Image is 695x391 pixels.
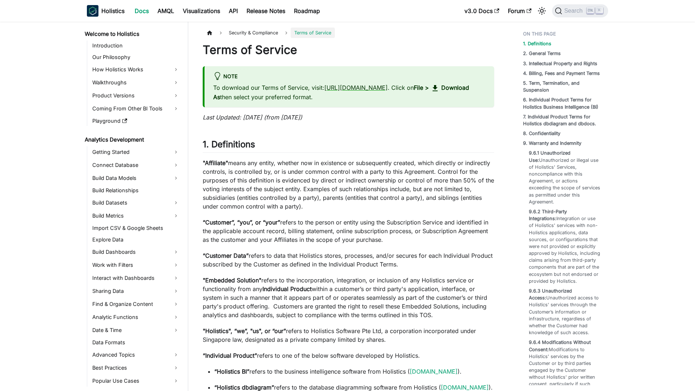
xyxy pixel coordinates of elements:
[90,90,182,101] a: Product Versions
[523,131,560,136] strong: 8. Confidentiality
[529,150,601,205] a: 9.6.1 Unauthorized Use:Unauthorized or illegal use of Holistics' Services, noncompliance with thi...
[523,71,600,76] strong: 4. Billing, Fees and Payment Terms
[291,28,335,38] span: Terms of Service
[441,384,489,391] a: [DOMAIN_NAME]
[562,8,587,14] span: Search
[83,135,182,145] a: Analytics Development
[523,140,581,147] a: 9. Warranty and Indemnity
[203,28,216,38] a: Home page
[90,272,182,284] a: Interact with Dashboards
[523,114,596,126] strong: 7. Individual Product Terms for Holistics dbdiagram and dbdocs.
[90,185,182,195] a: Build Relationships
[203,351,494,360] p: refers to one of the below software developed by Holistics.
[203,276,494,319] p: refers to the incorporation, integration, or inclusion of any Holistics service or functionality ...
[523,113,604,127] a: 7. Individual Product Terms for Holistics dbdiagram and dbdocs.
[90,64,182,75] a: How Holistics Works
[523,80,580,93] strong: 5. Term, Termination, and Suspension
[203,277,261,284] strong: "Embedded Solution"
[203,352,257,359] strong: “Individual Product”
[529,209,567,221] strong: 9.6.2 Third-Party Integrations:
[431,84,439,93] span: download
[596,7,603,14] kbd: K
[504,5,536,17] a: Forum
[90,77,182,88] a: Walkthroughs
[87,5,98,17] img: Holistics
[90,210,182,222] a: Build Metrics
[523,130,560,137] a: 8. Confidentiality
[529,287,601,336] a: 9.6.3 Unauthorized Access:Unauthorized access to Holistics' services through the Customer’s infor...
[90,223,182,233] a: Import CSV & Google Sheets
[414,84,429,91] strong: File >
[410,368,458,375] a: [DOMAIN_NAME]
[242,5,290,17] a: Release Notes
[290,5,324,17] a: Roadmap
[203,159,228,167] strong: "Affiliate"
[203,159,494,211] p: means any entity, whether now in existence or subsequently created, which directly or indirectly ...
[536,5,548,17] button: Switch between dark and light mode (currently light mode)
[90,375,182,387] a: Popular Use Cases
[523,140,581,146] strong: 9. Warranty and Indemnity
[225,28,282,38] span: Security & Compliance
[203,252,249,259] strong: “Customer Data”
[90,197,182,209] a: Build Datasets
[90,311,182,323] a: Analytic Functions
[203,327,494,344] p: refers to Holistics Software Pte Ltd, a corporation incorporated under Singapore law, designated ...
[262,285,312,293] strong: Individual Product
[324,84,388,91] a: [URL][DOMAIN_NAME]
[90,103,182,114] a: Coming From Other BI Tools
[90,246,182,258] a: Build Dashboards
[87,5,125,17] a: HolisticsHolistics
[101,7,125,15] b: Holistics
[523,51,561,56] strong: 2. General Terms
[214,367,494,376] p: refers to the business intelligence software from Holistics ( ).
[529,208,601,285] a: 9.6.2 Third-Party Integrations:Integration or use of Holistics' services with non-Holistics appli...
[90,337,182,348] a: Data Formats
[203,139,255,150] strong: 1. Definitions
[523,40,551,47] a: 1. Definitions
[529,288,572,300] strong: 9.6.3 Unauthorized Access:
[153,5,178,17] a: AMQL
[203,28,494,38] nav: Breadcrumbs
[90,41,182,51] a: Introduction
[90,285,182,297] a: Sharing Data
[90,235,182,245] a: Explore Data
[523,50,561,57] a: 2. General Terms
[523,97,598,109] strong: 6. Individual Product Terms for Holistics Business Intelligence (BI)
[523,96,604,110] a: 6. Individual Product Terms for Holistics Business Intelligence (BI)
[203,327,286,335] strong: "Holistics", “we”, "us", or “our”
[460,5,504,17] a: v3.0 Docs
[90,116,182,126] a: Playground
[90,52,182,62] a: Our Philosophy
[90,298,182,310] a: Find & Organize Content
[213,83,485,101] p: To download our Terms of Service, visit: . Click on then select your preferred format.
[178,5,224,17] a: Visualizations
[90,159,182,171] a: Connect Database
[213,84,469,101] strong: Download As
[83,29,182,39] a: Welcome to Holistics
[203,114,302,121] em: Last Updated: [DATE] (from [DATE])
[130,5,153,17] a: Docs
[90,172,182,184] a: Build Data Models
[224,5,242,17] a: API
[90,146,182,158] a: Getting Started
[523,60,597,67] a: 3. Intellectual Property and Rights
[529,340,591,352] strong: 9.6.4 Modifications Without Consent:
[213,72,485,81] div: Note
[203,251,494,269] p: refers to data that Holistics stores, processes, and/or secures for each Individual Product subsc...
[214,368,249,375] strong: “Holistics BI”
[552,4,608,17] button: Search (Ctrl+K)
[523,61,597,66] strong: 3. Intellectual Property and Rights
[90,349,182,361] a: Advanced Topics
[523,80,604,93] a: 5. Term, Termination, and Suspension
[90,324,182,336] a: Date & Time
[529,150,570,163] strong: 9.6.1 Unauthorized Use:
[80,22,188,391] nav: Docs sidebar
[203,43,494,57] h1: Terms of Service
[214,384,274,391] strong: “Holistics dbdiagram”
[523,41,551,46] strong: 1. Definitions
[203,218,494,244] p: refers to the person or entity using the Subscription Service and identified in the applicable ac...
[90,362,182,374] a: Best Practices
[203,219,280,226] strong: “Customer”, “you”, or “your”
[90,259,182,271] a: Work with Filters
[523,70,600,77] a: 4. Billing, Fees and Payment Terms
